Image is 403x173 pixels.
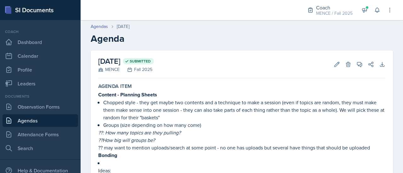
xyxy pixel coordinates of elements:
[98,144,385,151] p: ?? may want to mention uploads/search at some point - no one has uploads but several have things ...
[3,142,78,154] a: Search
[103,121,385,129] p: Groups (size depending on how many come)
[98,56,154,67] h2: [DATE]
[91,23,108,30] a: Agendas
[316,4,353,11] div: Coach
[3,94,78,99] div: Documents
[3,50,78,62] a: Calendar
[103,99,385,121] p: Chopped style - they get maybe two contents and a technique to make a session (even if topics are...
[3,77,78,90] a: Leaders
[91,33,393,44] h2: Agenda
[3,128,78,141] a: Attendance Forms
[98,129,181,136] em: ??: How many topics are they pulling?
[3,100,78,113] a: Observation Forms
[98,137,155,143] em: ??How big will groups be?
[98,91,157,98] strong: Content - Planning Sheets
[98,152,117,159] strong: Bonding
[117,23,129,30] div: [DATE]
[3,36,78,48] a: Dashboard
[316,10,353,17] div: MENCE / Fall 2025
[130,59,151,64] span: Submitted
[3,29,78,35] div: Coach
[98,83,132,89] label: Agenda Item
[3,63,78,76] a: Profile
[3,114,78,127] a: Agendas
[98,66,154,73] div: MENCE Fall 2025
